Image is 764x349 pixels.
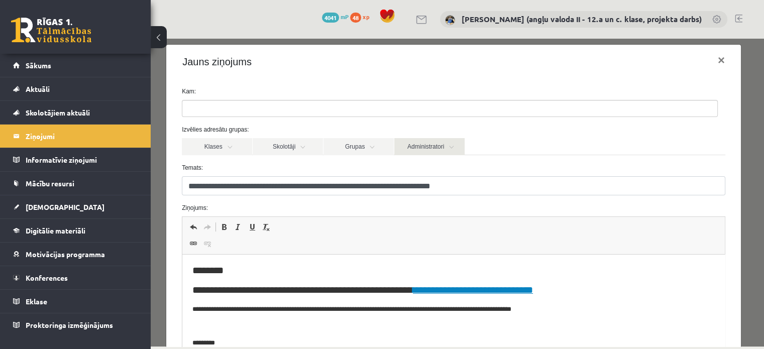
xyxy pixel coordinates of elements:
a: [DEMOGRAPHIC_DATA] [13,195,138,218]
a: Proktoringa izmēģinājums [13,313,138,336]
span: Skolotājiem aktuāli [26,108,90,117]
span: [DEMOGRAPHIC_DATA] [26,202,104,211]
a: Skolotājiem aktuāli [13,101,138,124]
a: Italic (Ctrl+I) [80,182,94,195]
iframe: Editor, wiswyg-editor-47433873182440-1760517839-284 [32,216,574,316]
label: Kam: [24,48,582,57]
span: Proktoringa izmēģinājums [26,320,113,329]
a: Bold (Ctrl+B) [66,182,80,195]
span: Konferences [26,273,68,282]
a: Eklase [13,290,138,313]
a: Skolotāji [102,99,172,117]
a: Aktuāli [13,77,138,100]
span: Aktuāli [26,84,50,93]
label: Ziņojums: [24,165,582,174]
span: Digitālie materiāli [26,226,85,235]
a: Grupas [173,99,243,117]
a: Digitālie materiāli [13,219,138,242]
img: Katrīne Laizāne (angļu valoda II - 12.a un c. klase, projekta darbs) [445,15,455,25]
a: Sākums [13,54,138,77]
a: Konferences [13,266,138,289]
a: Undo (Ctrl+Z) [36,182,50,195]
h4: Jauns ziņojums [32,16,101,31]
a: [PERSON_NAME] (angļu valoda II - 12.a un c. klase, projekta darbs) [462,14,702,24]
a: Klases [31,99,101,117]
button: × [559,8,582,36]
a: 4041 mP [322,13,349,21]
span: Mācību resursi [26,179,74,188]
legend: Informatīvie ziņojumi [26,148,138,171]
label: Temats: [24,125,582,134]
a: Mācību resursi [13,172,138,195]
a: Redo (Ctrl+Y) [50,182,64,195]
a: Administratori [244,99,314,117]
a: 48 xp [350,13,374,21]
a: Remove Format [108,182,123,195]
legend: Ziņojumi [26,125,138,148]
a: Rīgas 1. Tālmācības vidusskola [11,18,91,43]
a: Ziņojumi [13,125,138,148]
a: Unlink [50,198,64,211]
a: Motivācijas programma [13,243,138,266]
span: mP [341,13,349,21]
span: 4041 [322,13,339,23]
a: Informatīvie ziņojumi [13,148,138,171]
a: Link (Ctrl+K) [36,198,50,211]
span: Sākums [26,61,51,70]
span: xp [363,13,369,21]
span: Eklase [26,297,47,306]
a: Underline (Ctrl+U) [94,182,108,195]
span: 48 [350,13,361,23]
span: Motivācijas programma [26,250,105,259]
label: Izvēlies adresātu grupas: [24,86,582,95]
